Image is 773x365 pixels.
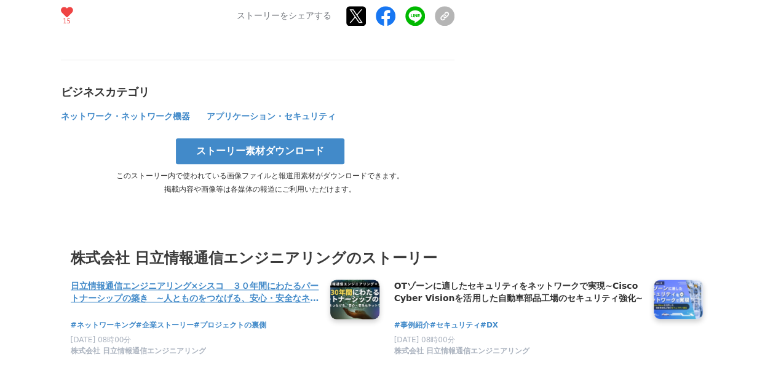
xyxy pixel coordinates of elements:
a: #企業ストーリー [136,320,194,331]
a: ストーリー素材ダウンロード [176,138,344,164]
h4: OTゾーンに適したセキュリティをネットワークで実現~Cisco Cyber Visionを活用した自動車部品工場のセキュリティ強化~ [394,280,644,305]
div: ビジネスカテゴリ [61,85,454,100]
p: このストーリー内で使われている画像ファイルと報道用素材がダウンロードできます。 掲載内容や画像等は各媒体の報道にご利用いただけます。 [61,169,459,196]
h4: 日立情報通信エンジニアリング×シスコ ３０年間にわたるパートナーシップの築き ~人とものをつなげる、安心・安全なネットワーク構築~ [71,280,320,305]
a: アプリケーション・セキュリティ [207,114,336,120]
p: ストーリーをシェアする [237,10,331,22]
a: OTゾーンに適したセキュリティをネットワークで実現~Cisco Cyber Visionを活用した自動車部品工場のセキュリティ強化~ [394,280,644,305]
a: #セキュリティ [430,320,480,331]
a: 株式会社 日立情報通信エンジニアリング [71,346,320,358]
a: #事例紹介 [394,320,430,331]
span: 株式会社 日立情報通信エンジニアリング [71,346,206,356]
span: [DATE] 08時00分 [71,336,132,344]
span: ネットワーク・ネットワーク機器 [61,111,190,121]
a: 日立情報通信エンジニアリング×シスコ ３０年間にわたるパートナーシップの築き ~人とものをつなげる、安心・安全なネットワーク構築~ [71,280,320,305]
a: #DX [480,320,498,331]
h3: 株式会社 日立情報通信エンジニアリングのストーリー [71,246,703,270]
a: #ネットワーキング [71,320,136,331]
a: ネットワーク・ネットワーク機器 [61,114,192,120]
a: 株式会社 日立情報通信エンジニアリング [394,346,644,358]
p: 15 [61,18,73,25]
span: 株式会社 日立情報通信エンジニアリング [394,346,529,356]
span: [DATE] 08時00分 [394,336,455,344]
span: アプリケーション・セキュリティ [207,111,336,121]
a: #プロジェクトの裏側 [194,320,266,331]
